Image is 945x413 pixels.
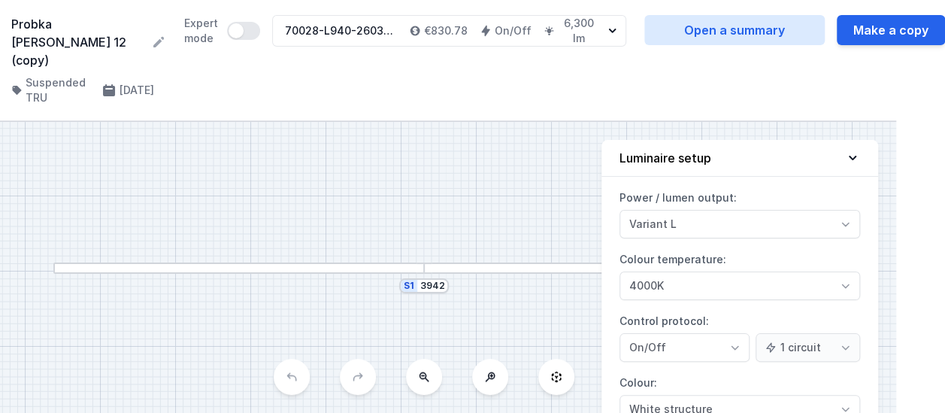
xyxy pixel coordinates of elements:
label: Expert mode [184,16,260,46]
button: Rename project [151,35,166,50]
button: Make a copy [837,15,945,45]
select: Control protocol: [619,333,750,362]
label: Control protocol: [619,309,860,362]
h4: €830.78 [424,23,468,38]
select: Control protocol: [756,333,860,362]
h4: On/Off [495,23,532,38]
div: 70028-L940-26037-13 [285,23,397,38]
h4: [DATE] [120,83,154,98]
input: Dimension [mm] [420,280,444,292]
h4: 6,300 lm [558,16,599,46]
label: Power / lumen output: [619,186,860,238]
a: Open a summary [644,15,825,45]
button: 70028-L940-26037-13€830.78On/Off6,300 lm [272,15,626,47]
h4: Suspended TRU [26,75,89,105]
select: Colour temperature: [619,272,860,300]
button: Expert mode [227,22,260,40]
label: Colour temperature: [619,247,860,300]
button: Luminaire setup [601,140,878,177]
select: Power / lumen output: [619,210,860,238]
form: Probka [PERSON_NAME] 12 (copy) [11,15,166,69]
h4: Luminaire setup [619,149,711,167]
